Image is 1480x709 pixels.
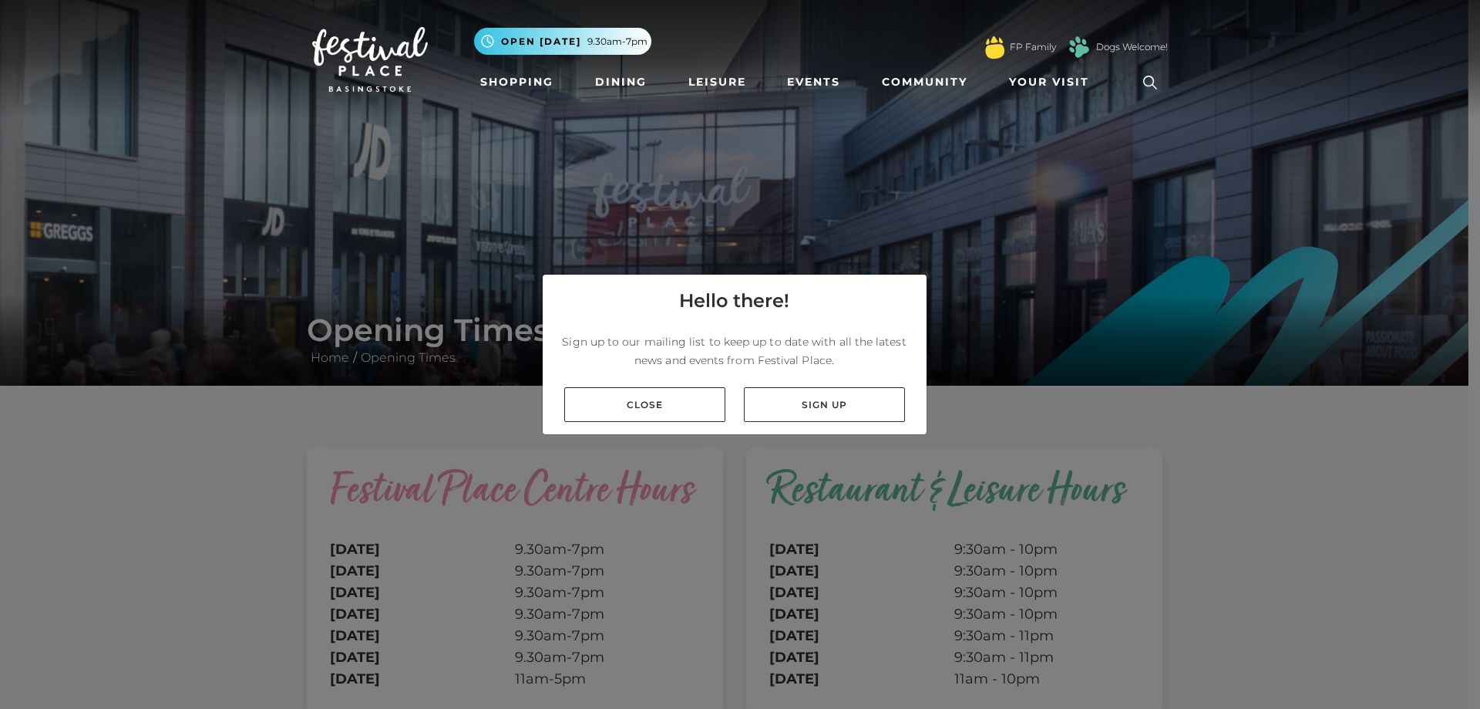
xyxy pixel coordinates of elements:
img: Festival Place Logo [312,27,428,92]
p: Sign up to our mailing list to keep up to date with all the latest news and events from Festival ... [555,333,914,370]
span: 9.30am-7pm [587,35,647,49]
a: Events [781,68,846,96]
button: Open [DATE] 9.30am-7pm [474,28,651,55]
a: Dining [589,68,653,96]
a: Shopping [474,68,560,96]
a: Dogs Welcome! [1096,40,1168,54]
a: Community [876,68,974,96]
span: Your Visit [1009,74,1089,90]
a: Sign up [744,387,905,422]
a: FP Family [1010,40,1056,54]
a: Close [564,387,725,422]
h4: Hello there! [679,287,789,315]
span: Open [DATE] [501,35,581,49]
a: Your Visit [1003,68,1103,96]
a: Leisure [682,68,752,96]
